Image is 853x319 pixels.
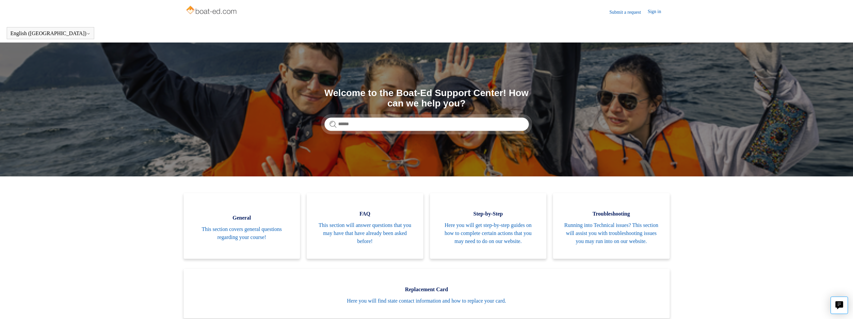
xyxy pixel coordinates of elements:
[430,193,547,259] a: Step-by-Step Here you will get step-by-step guides on how to complete certain actions that you ma...
[317,221,413,245] span: This section will answer questions that you may have that have already been asked before!
[194,214,290,222] span: General
[185,4,239,17] img: Boat-Ed Help Center home page
[307,193,423,259] a: FAQ This section will answer questions that you may have that have already been asked before!
[563,221,660,245] span: Running into Technical issues? This section will assist you with troubleshooting issues you may r...
[609,9,648,16] a: Submit a request
[553,193,670,259] a: Troubleshooting Running into Technical issues? This section will assist you with troubleshooting ...
[324,88,529,109] h1: Welcome to the Boat-Ed Support Center! How can we help you?
[184,269,670,318] a: Replacement Card Here you will find state contact information and how to replace your card.
[440,221,537,245] span: Here you will get step-by-step guides on how to complete certain actions that you may need to do ...
[194,297,660,305] span: Here you will find state contact information and how to replace your card.
[184,193,300,259] a: General This section covers general questions regarding your course!
[317,210,413,218] span: FAQ
[563,210,660,218] span: Troubleshooting
[10,30,90,36] button: English ([GEOGRAPHIC_DATA])
[194,225,290,241] span: This section covers general questions regarding your course!
[194,286,660,294] span: Replacement Card
[831,297,848,314] button: Live chat
[440,210,537,218] span: Step-by-Step
[648,8,668,16] a: Sign in
[324,117,529,131] input: Search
